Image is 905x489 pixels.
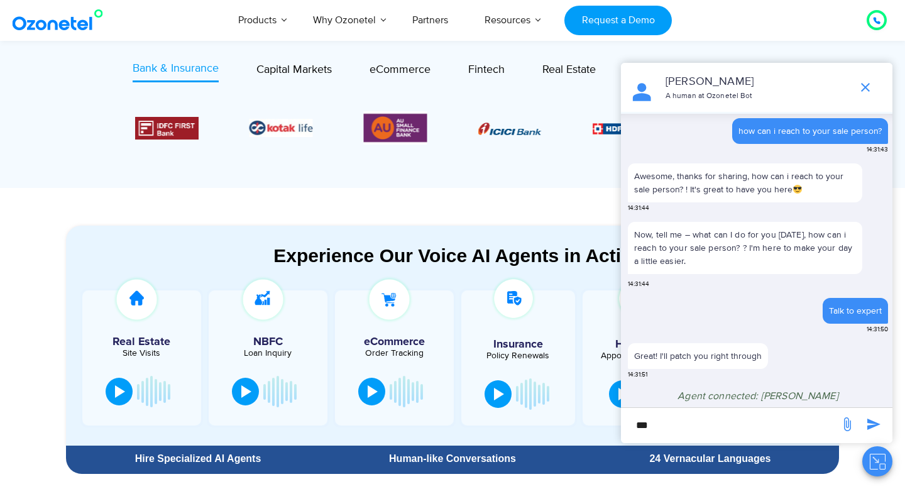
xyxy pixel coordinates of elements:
a: Bank & Insurance [133,60,219,82]
img: Picture13.png [364,111,427,145]
p: A human at Ozonetel Bot [666,91,846,102]
span: Capital Markets [256,63,332,77]
span: Real Estate [542,63,596,77]
h5: Insurance [468,339,569,350]
div: 4 / 6 [135,117,199,140]
a: Real Estate [542,60,596,82]
span: send message [861,412,886,437]
span: eCommerce [370,63,431,77]
div: 2 / 6 [592,121,655,136]
img: 😎 [793,185,802,194]
div: Human-like Conversations [330,454,575,464]
h5: Healthcare [592,339,694,350]
p: [PERSON_NAME] [666,74,846,91]
div: Order Tracking [341,349,447,358]
div: Experience Our Voice AI Agents in Action [79,245,839,266]
div: Hire Specialized AI Agents [72,454,324,464]
h5: eCommerce [341,336,447,348]
button: Close chat [862,446,892,476]
span: Fintech [468,63,505,77]
span: 14:31:44 [628,204,649,213]
div: Loan Inquiry [215,349,321,358]
p: Now, tell me – what can I do for you [DATE], how can i reach to your sale person? ? I'm here to m... [628,222,862,274]
a: Education [725,60,773,82]
p: Great! I'll patch you right through [634,349,762,363]
div: Image Carousel [135,111,770,145]
span: Bank & Insurance [133,62,219,75]
div: 1 / 6 [478,121,541,136]
span: 14:31:50 [867,325,888,334]
div: 5 / 6 [250,119,313,137]
span: send message [835,412,860,437]
img: Picture8.png [478,123,541,135]
h5: NBFC [215,336,321,348]
p: Awesome, thanks for sharing, how can i reach to your sale person? ! It's great to have you here [634,170,856,196]
div: how can i reach to your sale person? [738,124,882,138]
div: Policy Renewals [468,351,569,360]
img: Picture12.png [135,117,199,140]
span: 14:31:43 [867,145,888,155]
a: Capital Markets [256,60,332,82]
a: Request a Demo [564,6,672,35]
a: Healthcare [633,60,687,82]
span: end chat or minimize [853,75,878,100]
div: Appointment Booking [592,351,694,360]
span: Agent connected: [PERSON_NAME] [677,390,838,402]
span: 14:31:44 [628,280,649,289]
div: Talk to expert [829,304,882,317]
div: new-msg-input [627,414,833,437]
img: Picture9.png [592,123,655,134]
div: 24 Vernacular Languages [588,454,833,464]
h5: Real Estate [89,336,195,348]
a: eCommerce [370,60,431,82]
span: 14:31:51 [628,370,647,380]
div: 6 / 6 [364,111,427,145]
div: Site Visits [89,349,195,358]
a: Fintech [468,60,505,82]
img: Picture26.jpg [250,119,313,137]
